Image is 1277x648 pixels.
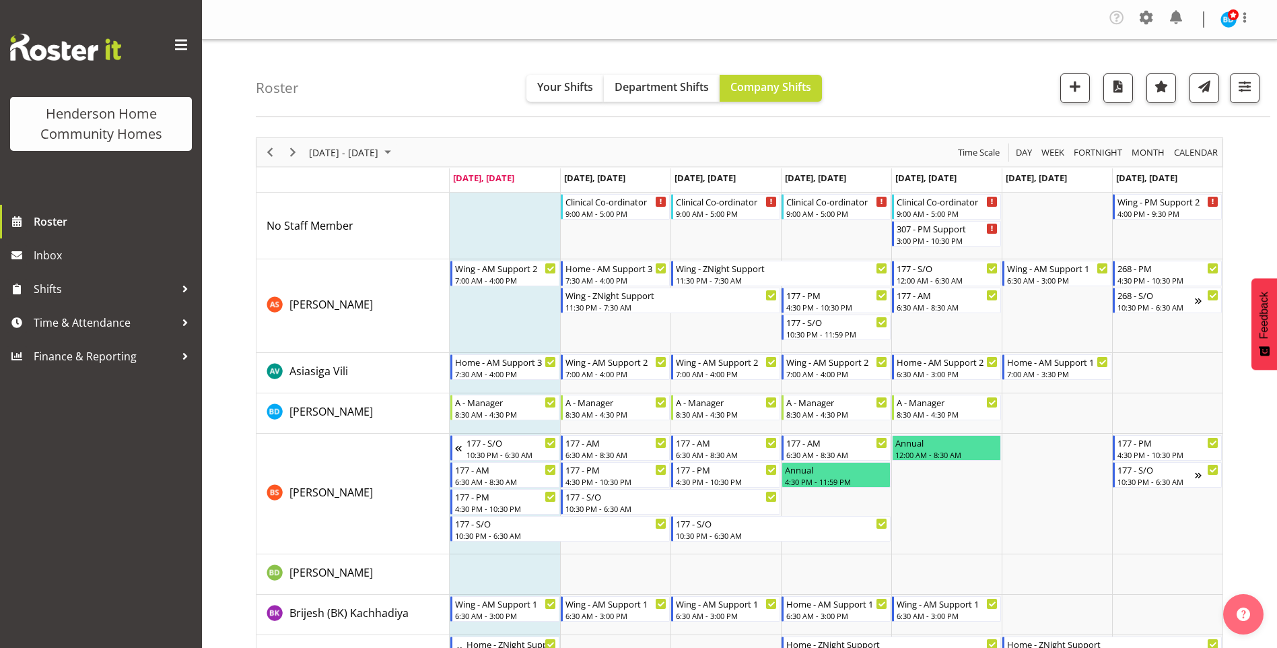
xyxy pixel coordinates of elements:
button: Previous [261,144,279,161]
div: 9:00 AM - 5:00 PM [676,208,777,219]
div: No Staff Member"s event - 307 - PM Support Begin From Friday, September 5, 2025 at 3:00:00 PM GMT... [892,221,1001,247]
div: Billie Sothern"s event - 177 - S/O Begin From Sunday, August 31, 2025 at 10:30:00 PM GMT+12:00 En... [450,435,559,461]
div: 6:30 AM - 3:00 PM [786,610,887,621]
span: [PERSON_NAME] [289,297,373,312]
div: 177 - PM [786,288,887,302]
div: 9:00 AM - 5:00 PM [786,208,887,219]
div: Billie Sothern"s event - 177 - AM Begin From Tuesday, September 2, 2025 at 6:30:00 AM GMT+12:00 E... [561,435,670,461]
div: Next [281,138,304,166]
button: Department Shifts [604,75,720,102]
span: [DATE], [DATE] [453,172,514,184]
div: Henderson Home Community Homes [24,104,178,144]
div: Brijesh (BK) Kachhadiya"s event - Home - AM Support 1 Begin From Thursday, September 4, 2025 at 6... [782,596,891,622]
span: calendar [1173,144,1219,161]
button: Your Shifts [526,75,604,102]
span: Inbox [34,245,195,265]
div: Barbara Dunlop"s event - A - Manager Begin From Thursday, September 4, 2025 at 8:30:00 AM GMT+12:... [782,395,891,420]
button: Time Scale [956,144,1002,161]
div: Wing - ZNight Support [565,288,777,302]
div: 177 - AM [455,463,556,476]
div: 8:30 AM - 4:30 PM [897,409,998,420]
div: A - Manager [676,395,777,409]
div: 4:00 PM - 9:30 PM [1117,208,1218,219]
div: Arshdeep Singh"s event - 177 - AM Begin From Friday, September 5, 2025 at 6:30:00 AM GMT+12:00 En... [892,288,1001,313]
img: help-xxl-2.png [1237,608,1250,621]
div: 7:00 AM - 4:00 PM [676,368,777,379]
td: Billie-Rose Dunlop resource [256,554,450,595]
span: [DATE], [DATE] [785,172,846,184]
a: Brijesh (BK) Kachhadiya [289,605,409,621]
a: [PERSON_NAME] [289,403,373,420]
div: Previous [258,138,281,166]
div: A - Manager [455,395,556,409]
div: Billie Sothern"s event - 177 - S/O Begin From Monday, September 1, 2025 at 10:30:00 PM GMT+12:00 ... [450,516,670,542]
div: Wing - AM Support 1 [455,597,556,610]
div: No Staff Member"s event - Clinical Co-ordinator Begin From Wednesday, September 3, 2025 at 9:00:0... [671,194,780,220]
div: Asiasiga Vili"s event - Home - AM Support 3 Begin From Monday, September 1, 2025 at 7:30:00 AM GM... [450,354,559,380]
span: Day [1014,144,1033,161]
div: 8:30 AM - 4:30 PM [786,409,887,420]
span: Fortnight [1072,144,1124,161]
div: 6:30 AM - 8:30 AM [786,449,887,460]
div: Arshdeep Singh"s event - 177 - S/O Begin From Friday, September 5, 2025 at 12:00:00 AM GMT+12:00 ... [892,261,1001,286]
div: 10:30 PM - 11:59 PM [786,329,887,339]
div: Arshdeep Singh"s event - Wing - ZNight Support Begin From Wednesday, September 3, 2025 at 11:30:0... [671,261,891,286]
div: 4:30 PM - 10:30 PM [1117,275,1218,286]
div: Wing - PM Support 2 [1117,195,1218,208]
div: Barbara Dunlop"s event - A - Manager Begin From Friday, September 5, 2025 at 8:30:00 AM GMT+12:00... [892,395,1001,420]
div: 177 - AM [786,436,887,449]
div: Arshdeep Singh"s event - Home - AM Support 3 Begin From Tuesday, September 2, 2025 at 7:30:00 AM ... [561,261,670,286]
div: Billie Sothern"s event - 177 - PM Begin From Tuesday, September 2, 2025 at 4:30:00 PM GMT+12:00 E... [561,462,670,488]
span: Finance & Reporting [34,346,175,366]
div: Wing - AM Support 2 [565,355,666,368]
a: [PERSON_NAME] [289,484,373,500]
img: Rosterit website logo [10,34,121,61]
div: Billie Sothern"s event - 177 - AM Begin From Monday, September 1, 2025 at 6:30:00 AM GMT+12:00 En... [450,462,559,488]
button: Add a new shift [1060,73,1090,103]
div: Annual [785,463,887,476]
span: [DATE], [DATE] [564,172,625,184]
div: 10:30 PM - 6:30 AM [467,449,556,460]
div: 177 - PM [1117,436,1218,449]
div: Asiasiga Vili"s event - Wing - AM Support 2 Begin From Thursday, September 4, 2025 at 7:00:00 AM ... [782,354,891,380]
div: Annual [895,436,998,449]
span: Asiasiga Vili [289,364,348,379]
div: Wing - AM Support 2 [455,261,556,275]
td: Arshdeep Singh resource [256,259,450,353]
div: 4:30 PM - 10:30 PM [676,476,777,487]
span: Month [1130,144,1166,161]
div: Wing - AM Support 1 [565,597,666,610]
div: No Staff Member"s event - Clinical Co-ordinator Begin From Tuesday, September 2, 2025 at 9:00:00 ... [561,194,670,220]
div: Home - AM Support 2 [897,355,998,368]
div: Wing - AM Support 2 [676,355,777,368]
button: September 01 - 07, 2025 [307,144,397,161]
div: 307 - PM Support [897,222,998,235]
button: Timeline Day [1014,144,1035,161]
div: 6:30 AM - 3:00 PM [1007,275,1108,286]
div: Clinical Co-ordinator [786,195,887,208]
span: Your Shifts [537,79,593,94]
div: Billie Sothern"s event - 177 - AM Begin From Wednesday, September 3, 2025 at 6:30:00 AM GMT+12:00... [671,435,780,461]
button: Filter Shifts [1230,73,1259,103]
div: 177 - AM [676,436,777,449]
span: [PERSON_NAME] [289,565,373,580]
div: Brijesh (BK) Kachhadiya"s event - Wing - AM Support 1 Begin From Monday, September 1, 2025 at 6:3... [450,596,559,622]
div: Arshdeep Singh"s event - Wing - AM Support 2 Begin From Monday, September 1, 2025 at 7:00:00 AM G... [450,261,559,286]
button: Download a PDF of the roster according to the set date range. [1103,73,1133,103]
div: Billie Sothern"s event - Annual Begin From Thursday, September 4, 2025 at 4:30:00 PM GMT+12:00 En... [782,462,891,488]
div: Wing - AM Support 1 [897,597,998,610]
div: Clinical Co-ordinator [897,195,998,208]
div: 177 - AM [565,436,666,449]
span: Roster [34,212,195,232]
div: 10:30 PM - 6:30 AM [455,530,666,541]
div: 7:30 AM - 4:00 PM [565,275,666,286]
button: Next [284,144,302,161]
div: 6:30 AM - 8:30 AM [676,449,777,460]
div: 177 - PM [565,463,666,476]
span: Company Shifts [730,79,811,94]
div: 4:30 PM - 11:59 PM [785,476,887,487]
div: 8:30 AM - 4:30 PM [455,409,556,420]
span: Time & Attendance [34,313,175,333]
span: Department Shifts [615,79,709,94]
div: Billie Sothern"s event - 177 - PM Begin From Monday, September 1, 2025 at 4:30:00 PM GMT+12:00 En... [450,489,559,515]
